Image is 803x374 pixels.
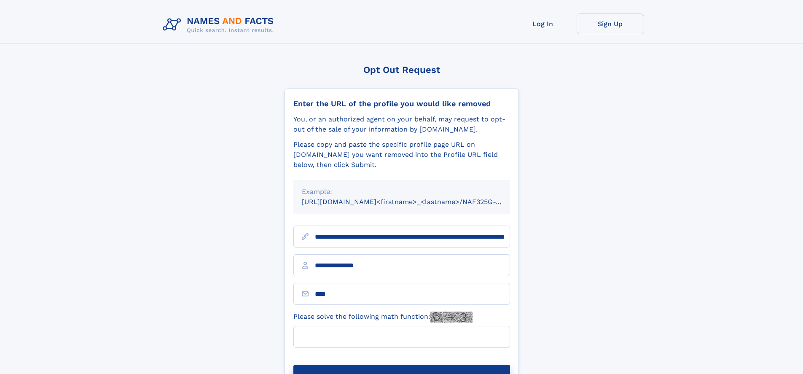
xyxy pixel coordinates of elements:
div: You, or an authorized agent on your behalf, may request to opt-out of the sale of your informatio... [293,114,510,135]
div: Example: [302,187,502,197]
div: Enter the URL of the profile you would like removed [293,99,510,108]
div: Opt Out Request [285,65,519,75]
small: [URL][DOMAIN_NAME]<firstname>_<lastname>/NAF325G-xxxxxxxx [302,198,526,206]
a: Sign Up [577,13,644,34]
img: Logo Names and Facts [159,13,281,36]
div: Please copy and paste the specific profile page URL on [DOMAIN_NAME] you want removed into the Pr... [293,140,510,170]
a: Log In [509,13,577,34]
label: Please solve the following math function: [293,312,473,323]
